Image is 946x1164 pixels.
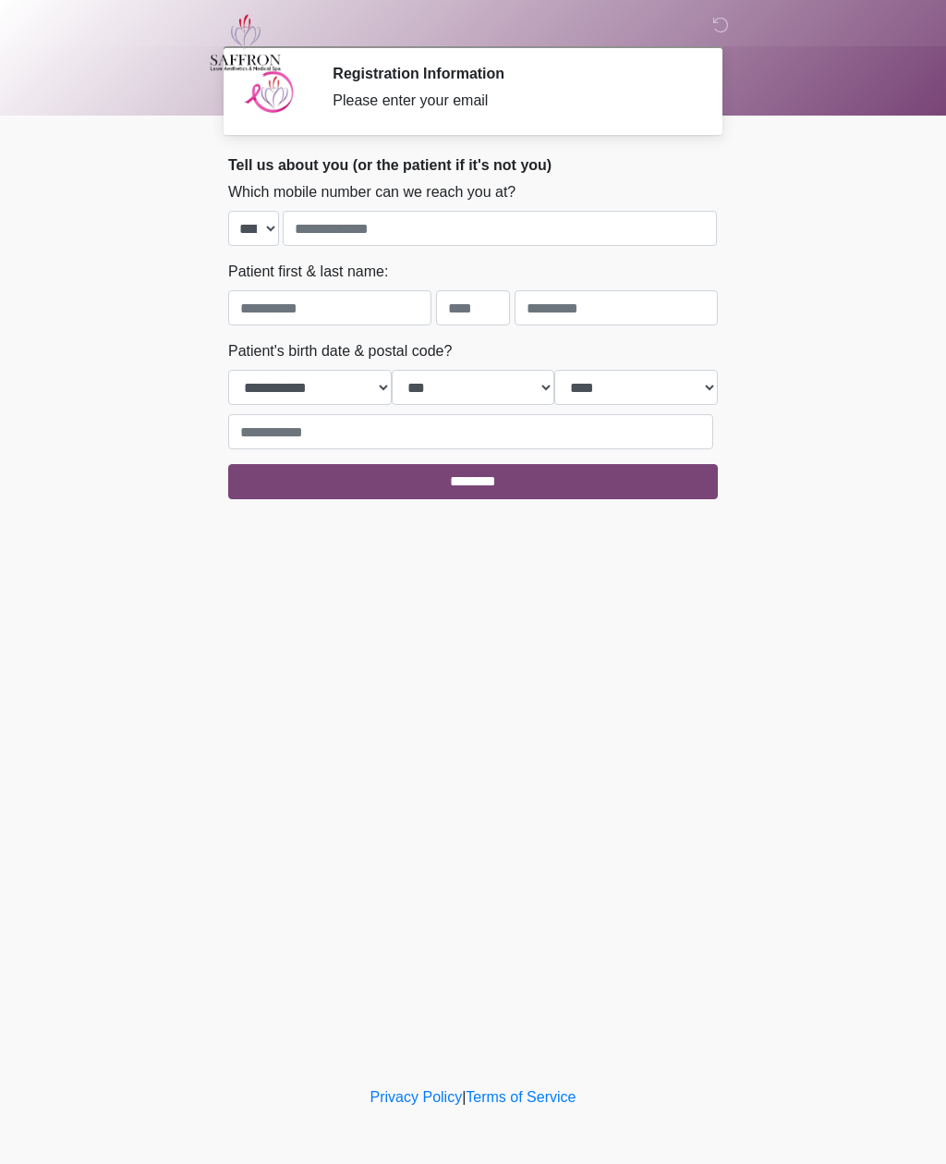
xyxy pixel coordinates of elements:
[228,261,388,283] label: Patient first & last name:
[210,14,282,71] img: Saffron Laser Aesthetics and Medical Spa Logo
[228,181,515,203] label: Which mobile number can we reach you at?
[462,1089,466,1105] a: |
[228,340,452,362] label: Patient's birth date & postal code?
[466,1089,576,1105] a: Terms of Service
[370,1089,463,1105] a: Privacy Policy
[228,156,718,174] h2: Tell us about you (or the patient if it's not you)
[242,65,297,120] img: Agent Avatar
[333,90,690,112] div: Please enter your email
